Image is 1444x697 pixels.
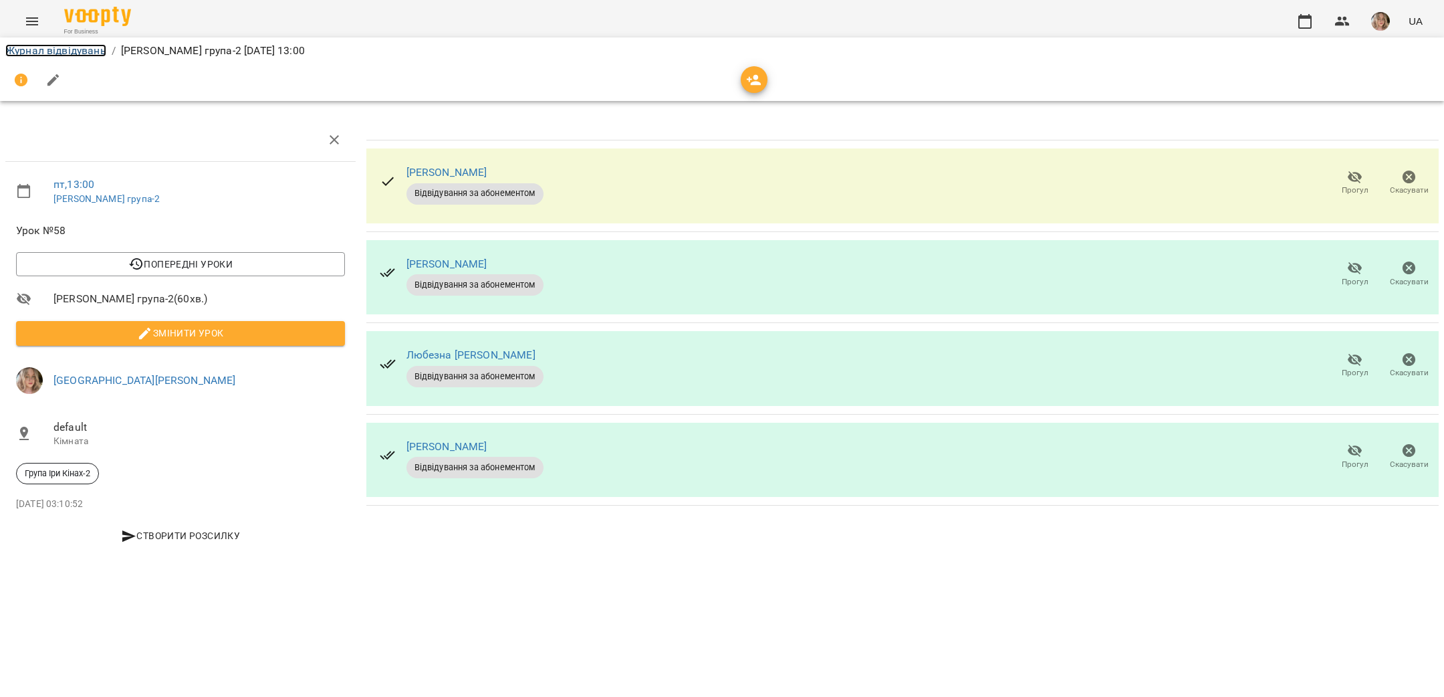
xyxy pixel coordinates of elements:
[1328,256,1382,293] button: Прогул
[27,256,334,272] span: Попередні уроки
[16,5,48,37] button: Menu
[406,166,487,179] a: [PERSON_NAME]
[1342,185,1368,196] span: Прогул
[1390,185,1429,196] span: Скасувати
[53,374,235,387] a: [GEOGRAPHIC_DATA][PERSON_NAME]
[64,7,131,26] img: Voopty Logo
[53,178,94,191] a: пт , 13:00
[406,371,544,383] span: Відвідування за абонементом
[406,279,544,291] span: Відвідування за абонементом
[16,321,345,345] button: Змінити урок
[16,524,345,548] button: Створити розсилку
[1390,276,1429,288] span: Скасувати
[53,291,345,307] span: [PERSON_NAME] група-2 ( 60 хв. )
[406,348,535,361] a: Любезна [PERSON_NAME]
[406,258,487,270] a: [PERSON_NAME]
[1382,256,1436,293] button: Скасувати
[53,419,345,435] span: default
[1409,14,1423,28] span: UA
[1342,459,1368,470] span: Прогул
[1328,347,1382,385] button: Прогул
[1371,12,1390,31] img: 96e0e92443e67f284b11d2ea48a6c5b1.jpg
[1342,367,1368,379] span: Прогул
[16,367,43,394] img: 96e0e92443e67f284b11d2ea48a6c5b1.jpg
[16,252,345,276] button: Попередні уроки
[1382,165,1436,202] button: Скасувати
[53,435,345,448] p: Кімната
[406,187,544,199] span: Відвідування за абонементом
[1382,439,1436,476] button: Скасувати
[64,27,131,36] span: For Business
[53,193,160,204] a: [PERSON_NAME] група-2
[1403,9,1428,33] button: UA
[16,498,345,511] p: [DATE] 03:10:52
[121,43,305,59] p: [PERSON_NAME] група-2 [DATE] 13:00
[16,223,345,239] span: Урок №58
[1328,439,1382,476] button: Прогул
[1342,276,1368,288] span: Прогул
[17,468,98,480] span: Група Іри Кінах-2
[27,325,334,341] span: Змінити урок
[1390,367,1429,379] span: Скасувати
[5,44,106,57] a: Журнал відвідувань
[1382,347,1436,385] button: Скасувати
[16,463,99,484] div: Група Іри Кінах-2
[406,440,487,453] a: [PERSON_NAME]
[5,43,1439,59] nav: breadcrumb
[21,528,340,544] span: Створити розсилку
[406,462,544,474] span: Відвідування за абонементом
[1328,165,1382,202] button: Прогул
[1390,459,1429,470] span: Скасувати
[112,43,116,59] li: /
